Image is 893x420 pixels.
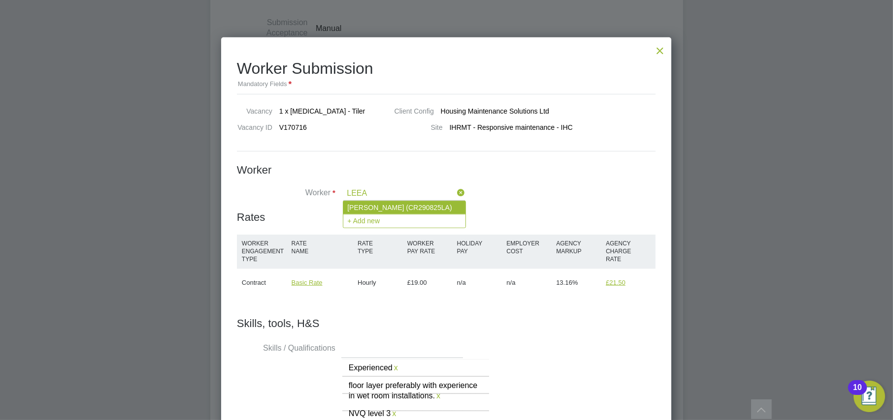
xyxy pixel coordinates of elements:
label: Worker [237,188,335,198]
label: Client Config [387,107,434,116]
div: Mandatory Fields [237,79,656,90]
span: Housing Maintenance Solutions Ltd [441,107,549,116]
div: HOLIDAY PAY [455,235,504,260]
button: Open Resource Center, 10 new notifications [854,381,885,412]
a: x [435,390,442,401]
li: Experienced [345,361,403,375]
a: x [393,362,399,373]
div: AGENCY CHARGE RATE [603,235,653,268]
div: 10 [853,388,862,400]
span: V170716 [279,123,307,132]
li: floor layer preferably with experience in wet room installations. [345,379,488,403]
div: RATE TYPE [355,235,405,260]
li: [PERSON_NAME] (CR290825LA) [343,201,465,214]
div: RATE NAME [289,235,355,260]
div: WORKER ENGAGEMENT TYPE [239,235,289,268]
span: n/a [457,279,466,286]
div: AGENCY MARKUP [554,235,603,260]
span: Basic Rate [292,279,323,286]
li: + Add new [343,214,465,227]
div: £19.00 [405,269,455,297]
label: Vacancy ID [233,123,272,132]
h3: Rates [237,210,656,225]
input: Search for... [343,187,465,201]
div: EMPLOYER COST [504,235,554,260]
label: Skills / Qualifications [237,343,335,354]
h2: Worker Submission [237,51,656,90]
div: WORKER PAY RATE [405,235,455,260]
span: IHRMT - Responsive maintenance - IHC [450,123,573,132]
span: 13.16% [556,279,578,286]
a: x [391,408,397,419]
label: Vacancy [233,107,272,116]
span: n/a [506,279,515,286]
h3: Worker [237,163,656,178]
span: £21.50 [606,279,626,286]
h3: Skills, tools, H&S [237,317,656,331]
div: Hourly [355,269,405,297]
label: Site [387,123,443,132]
div: Contract [239,269,289,297]
span: 1 x [MEDICAL_DATA] - Tiler [279,107,365,116]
